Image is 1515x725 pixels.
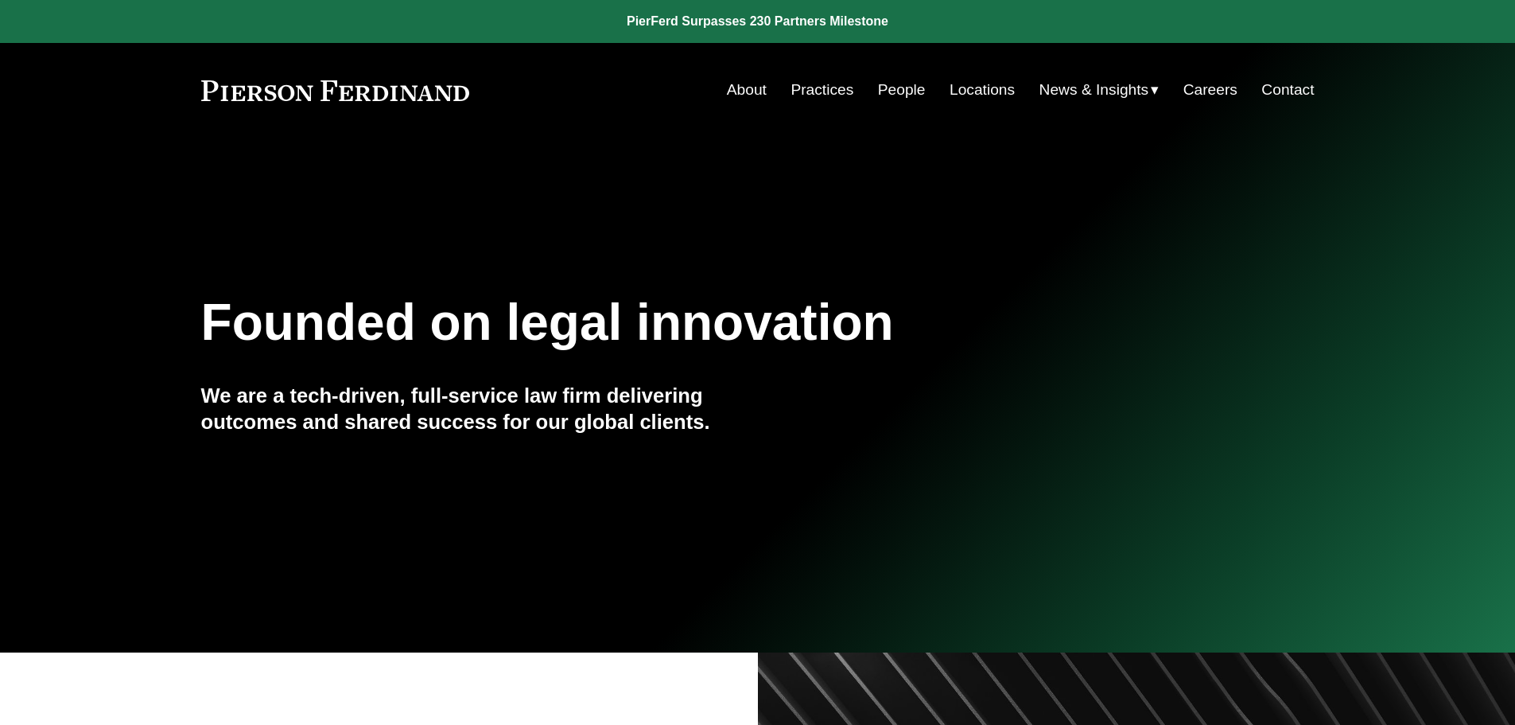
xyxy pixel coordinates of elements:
h4: We are a tech-driven, full-service law firm delivering outcomes and shared success for our global... [201,383,758,435]
a: folder dropdown [1039,75,1160,105]
span: News & Insights [1039,76,1149,104]
a: Careers [1183,75,1237,105]
a: Contact [1261,75,1314,105]
a: Practices [791,75,853,105]
a: About [727,75,767,105]
a: People [878,75,926,105]
h1: Founded on legal innovation [201,294,1129,352]
a: Locations [950,75,1015,105]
